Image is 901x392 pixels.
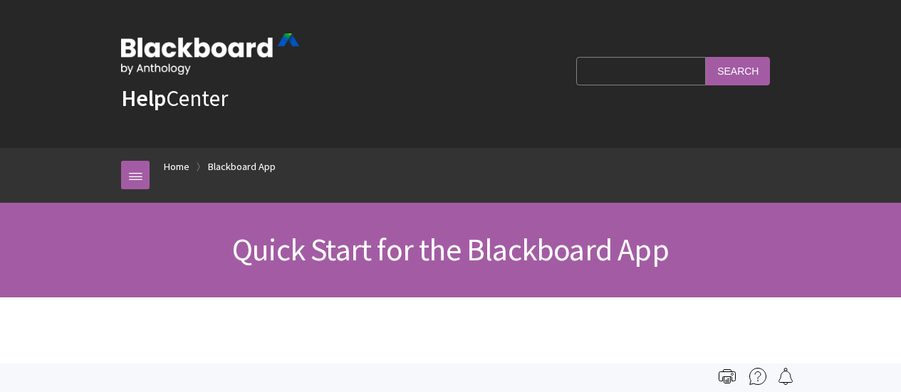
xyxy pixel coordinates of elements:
[121,33,299,75] img: Blackboard by Anthology
[164,158,189,176] a: Home
[208,158,276,176] a: Blackboard App
[121,360,780,390] span: Before you begin
[121,84,166,112] strong: Help
[777,368,794,385] img: Follow this page
[749,368,766,385] img: More help
[719,368,736,385] img: Print
[121,84,228,112] a: HelpCenter
[706,57,770,85] input: Search
[232,230,669,269] span: Quick Start for the Blackboard App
